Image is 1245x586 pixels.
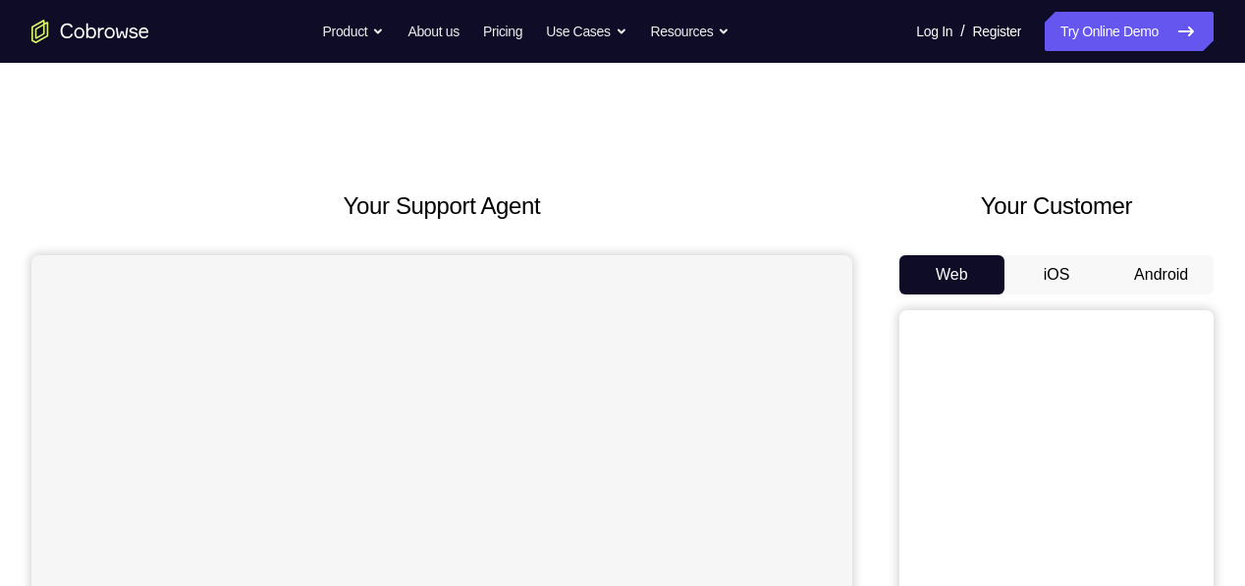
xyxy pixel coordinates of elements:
[1045,12,1214,51] a: Try Online Demo
[960,20,964,43] span: /
[31,20,149,43] a: Go to the home page
[1004,255,1110,294] button: iOS
[899,255,1004,294] button: Web
[899,188,1214,224] h2: Your Customer
[546,12,626,51] button: Use Cases
[407,12,459,51] a: About us
[1109,255,1214,294] button: Android
[916,12,952,51] a: Log In
[651,12,731,51] button: Resources
[973,12,1021,51] a: Register
[31,188,852,224] h2: Your Support Agent
[483,12,522,51] a: Pricing
[323,12,385,51] button: Product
